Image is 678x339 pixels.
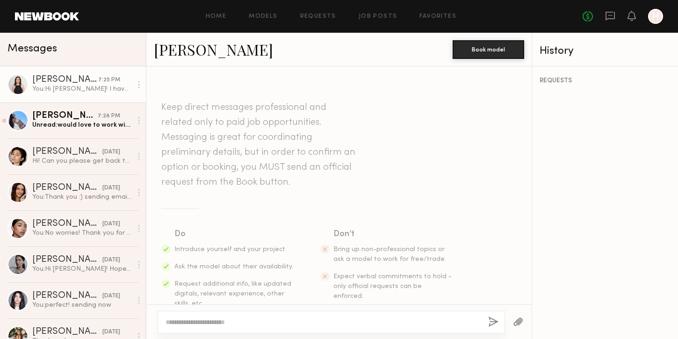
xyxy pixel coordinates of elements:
a: Models [249,14,277,20]
header: Keep direct messages professional and related only to paid job opportunities. Messaging is great ... [161,100,358,190]
a: Job Posts [359,14,397,20]
div: History [540,46,671,57]
div: You: perfect! sending now [32,301,132,310]
div: Hi! Can you please get back to my email when you have the chance please and thank you 🙏🏻 [32,157,132,166]
div: You: Hi [PERSON_NAME]! Hope you're doing well. I have a need for a size S model for an apparel e-... [32,265,132,274]
div: [PERSON_NAME] [32,291,102,301]
div: [PERSON_NAME] [32,75,98,85]
div: [DATE] [102,220,120,229]
div: 7:25 PM [98,76,120,85]
div: 7:28 PM [98,112,120,121]
a: Book model [453,45,524,53]
div: [DATE] [102,328,120,337]
div: Unread: would love to work with you another time though! [32,121,132,130]
a: Requests [300,14,336,20]
div: Do [174,228,294,241]
a: Home [206,14,227,20]
a: [PERSON_NAME] [154,39,273,59]
a: H [648,9,663,24]
div: [PERSON_NAME] [32,255,102,265]
div: REQUESTS [540,78,671,84]
div: [DATE] [102,292,120,301]
div: You: Thank you :) sending email shortly! [32,193,132,202]
div: [PERSON_NAME] [32,111,98,121]
a: Favorites [419,14,456,20]
div: [PERSON_NAME] [32,327,102,337]
span: Ask the model about their availability. [174,264,293,270]
button: Book model [453,40,524,59]
span: Introduce yourself and your project. [174,246,287,252]
div: Don’t [333,228,453,241]
div: You: No worries! Thank you for getting back to me :) [32,229,132,238]
span: Bring up non-professional topics or ask a model to work for free/trade. [333,246,446,262]
div: [PERSON_NAME] [32,147,102,157]
span: Expect verbal commitments to hold - only official requests can be enforced. [333,274,452,299]
span: Messages [7,43,57,54]
div: You: Hi [PERSON_NAME]! I have a fitting in [GEOGRAPHIC_DATA][PERSON_NAME] [DATE] that I need a mo... [32,85,132,94]
div: [PERSON_NAME] [32,183,102,193]
div: [DATE] [102,256,120,265]
div: [DATE] [102,148,120,157]
div: [PERSON_NAME] [32,219,102,229]
div: [DATE] [102,184,120,193]
span: Request additional info, like updated digitals, relevant experience, other skills, etc. [174,281,291,307]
